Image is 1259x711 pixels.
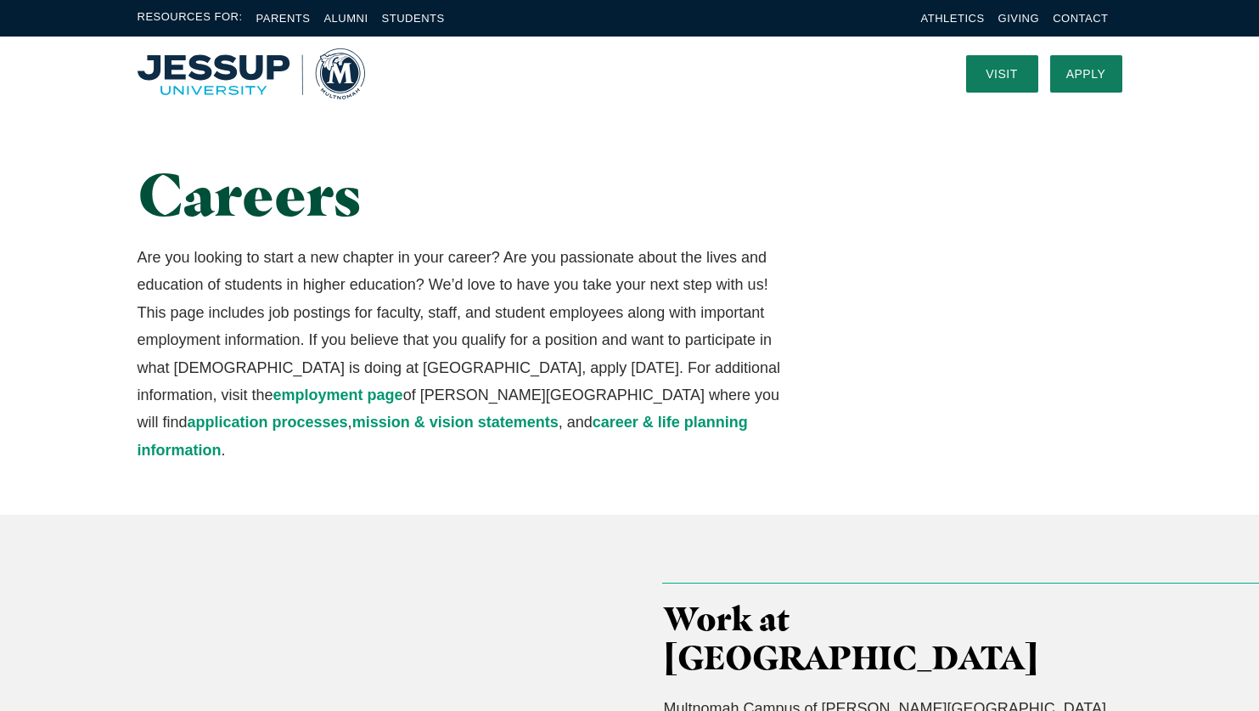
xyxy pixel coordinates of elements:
[998,12,1040,25] a: Giving
[138,597,222,598] img: Registrar_2019_12_13_Graduation-49-2
[1053,12,1108,25] a: Contact
[138,244,784,464] p: Are you looking to start a new chapter in your career? Are you passionate about the lives and edu...
[352,414,559,431] a: mission & vision statements
[188,414,348,431] a: application processes
[138,414,748,458] a: career & life planning information
[921,12,985,25] a: Athletics
[1050,55,1122,93] a: Apply
[323,12,368,25] a: Alumni
[256,12,311,25] a: Parents
[664,600,1122,678] h3: Work at [GEOGRAPHIC_DATA]
[273,387,403,403] a: employment page
[138,48,365,99] a: Home
[138,48,365,99] img: Multnomah University Logo
[966,55,1038,93] a: Visit
[138,8,243,28] span: Resources For:
[138,161,784,227] h1: Careers
[382,12,445,25] a: Students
